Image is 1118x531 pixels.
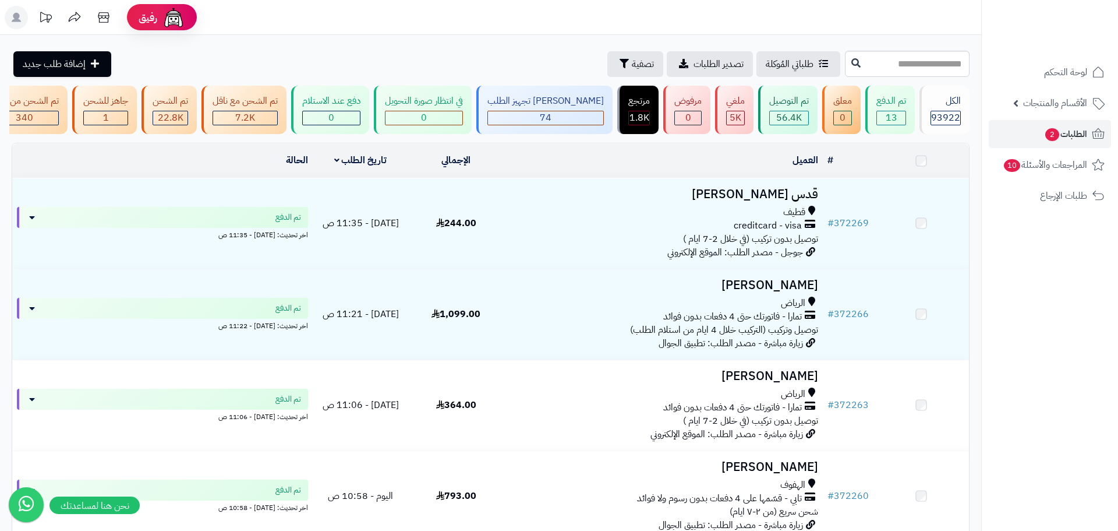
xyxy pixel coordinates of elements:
[931,111,960,125] span: 93922
[827,398,869,412] a: #372263
[675,111,701,125] div: 0
[730,505,818,519] span: شحن سريع (من ٢-٧ ايام)
[629,111,649,125] span: 1.8K
[17,410,308,422] div: اخر تحديث: [DATE] - 11:06 ص
[302,94,360,108] div: دفع عند الاستلام
[162,6,185,29] img: ai-face.png
[781,388,805,401] span: الرياض
[783,206,805,219] span: قطيف
[781,297,805,310] span: الرياض
[540,111,551,125] span: 74
[730,111,741,125] span: 5K
[663,401,802,414] span: تمارا - فاتورتك حتى 4 دفعات بدون فوائد
[16,111,33,125] span: 340
[827,216,834,230] span: #
[431,307,480,321] span: 1,099.00
[13,51,111,77] a: إضافة طلب جديد
[989,182,1111,210] a: طلبات الإرجاع
[323,398,399,412] span: [DATE] - 11:06 ص
[23,57,86,71] span: إضافة طلب جديد
[1039,33,1107,57] img: logo-2.png
[780,479,805,492] span: الهفوف
[213,111,277,125] div: 7223
[509,370,818,383] h3: [PERSON_NAME]
[372,86,474,134] a: في انتظار صورة التحويل 0
[1004,159,1020,172] span: 10
[323,216,399,230] span: [DATE] - 11:35 ص
[235,111,255,125] span: 7.2K
[766,57,813,71] span: طلباتي المُوكلة
[323,307,399,321] span: [DATE] - 11:21 ص
[834,111,851,125] div: 0
[667,51,753,77] a: تصدير الطلبات
[103,111,109,125] span: 1
[385,94,463,108] div: في انتظار صورة التحويل
[607,51,663,77] button: تصفية
[989,120,1111,148] a: الطلبات2
[488,111,603,125] div: 74
[827,153,833,167] a: #
[1044,64,1087,80] span: لوحة التحكم
[17,228,308,240] div: اخر تحديث: [DATE] - 11:35 ص
[876,94,906,108] div: تم الدفع
[683,232,818,246] span: توصيل بدون تركيب (في خلال 2-7 ايام )
[441,153,470,167] a: الإجمالي
[1003,157,1087,173] span: المراجعات والأسئلة
[685,111,691,125] span: 0
[756,86,820,134] a: تم التوصيل 56.4K
[770,111,808,125] div: 56408
[628,94,650,108] div: مرتجع
[726,94,745,108] div: ملغي
[792,153,818,167] a: العميل
[474,86,615,134] a: [PERSON_NAME] تجهيز الطلب 74
[713,86,756,134] a: ملغي 5K
[769,94,809,108] div: تم التوصيل
[630,323,818,337] span: توصيل وتركيب (التركيب خلال 4 ايام من استلام الطلب)
[153,111,187,125] div: 22788
[827,489,834,503] span: #
[84,111,128,125] div: 1
[436,216,476,230] span: 244.00
[153,94,188,108] div: تم الشحن
[213,94,278,108] div: تم الشحن مع ناقل
[385,111,462,125] div: 0
[637,492,802,505] span: تابي - قسّمها على 4 دفعات بدون رسوم ولا فوائد
[694,57,744,71] span: تصدير الطلبات
[275,303,301,314] span: تم الدفع
[674,94,702,108] div: مرفوض
[863,86,917,134] a: تم الدفع 13
[827,398,834,412] span: #
[275,212,301,223] span: تم الدفع
[31,6,60,32] a: تحديثات المنصة
[776,111,802,125] span: 56.4K
[17,319,308,331] div: اخر تحديث: [DATE] - 11:22 ص
[886,111,897,125] span: 13
[1044,126,1087,142] span: الطلبات
[487,94,604,108] div: [PERSON_NAME] تجهيز الطلب
[629,111,649,125] div: 1800
[727,111,744,125] div: 4951
[158,111,183,125] span: 22.8K
[650,427,803,441] span: زيارة مباشرة - مصدر الطلب: الموقع الإلكتروني
[820,86,863,134] a: معلق 0
[70,86,139,134] a: جاهز للشحن 1
[667,245,803,259] span: جوجل - مصدر الطلب: الموقع الإلكتروني
[989,58,1111,86] a: لوحة التحكم
[1045,128,1059,141] span: 2
[275,484,301,496] span: تم الدفع
[1040,188,1087,204] span: طلبات الإرجاع
[289,86,372,134] a: دفع عند الاستلام 0
[827,307,834,321] span: #
[840,111,845,125] span: 0
[659,336,803,350] span: زيارة مباشرة - مصدر الطلب: تطبيق الجوال
[334,153,387,167] a: تاريخ الطلب
[303,111,360,125] div: 0
[139,10,157,24] span: رفيق
[436,489,476,503] span: 793.00
[661,86,713,134] a: مرفوض 0
[139,86,199,134] a: تم الشحن 22.8K
[632,57,654,71] span: تصفية
[17,501,308,513] div: اخر تحديث: [DATE] - 10:58 ص
[421,111,427,125] span: 0
[1023,95,1087,111] span: الأقسام والمنتجات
